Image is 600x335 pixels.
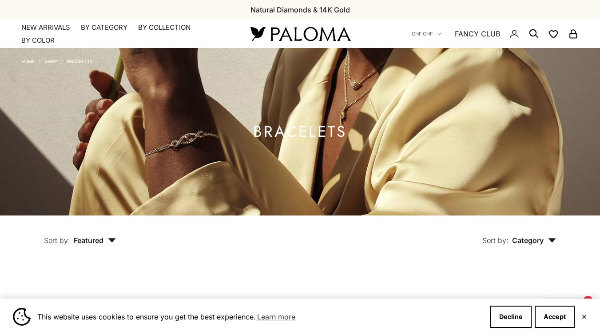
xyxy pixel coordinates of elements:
[482,236,509,245] span: Sort by:
[412,30,433,38] span: CHF CHF
[535,306,575,328] button: Accept
[138,23,191,32] summary: By Collection
[13,308,31,326] img: Cookie banner
[256,310,297,323] a: Learn more
[490,306,532,328] button: Decline
[45,59,57,64] a: Shop
[81,23,127,32] summary: By Category
[24,215,136,253] button: Sort by: Featured
[37,310,483,323] span: This website uses cookies to ensure you get the best experience.
[21,57,92,64] nav: Breadcrumb
[74,236,116,245] span: Featured
[581,314,587,319] button: Close
[512,236,556,245] span: Category
[253,126,347,137] h1: Bracelets
[462,215,576,253] button: Sort by: Category
[455,28,500,40] a: FANCY CLUB
[21,59,35,64] a: Home
[412,20,579,48] nav: Secondary navigation
[21,23,70,32] a: NEW ARRIVALS
[21,23,229,45] nav: Primary navigation
[44,236,70,245] span: Sort by:
[250,4,350,16] p: Natural Diamonds & 14K Gold
[412,30,441,38] button: CHF CHF
[67,59,92,64] a: Bracelets
[21,36,55,45] summary: By Color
